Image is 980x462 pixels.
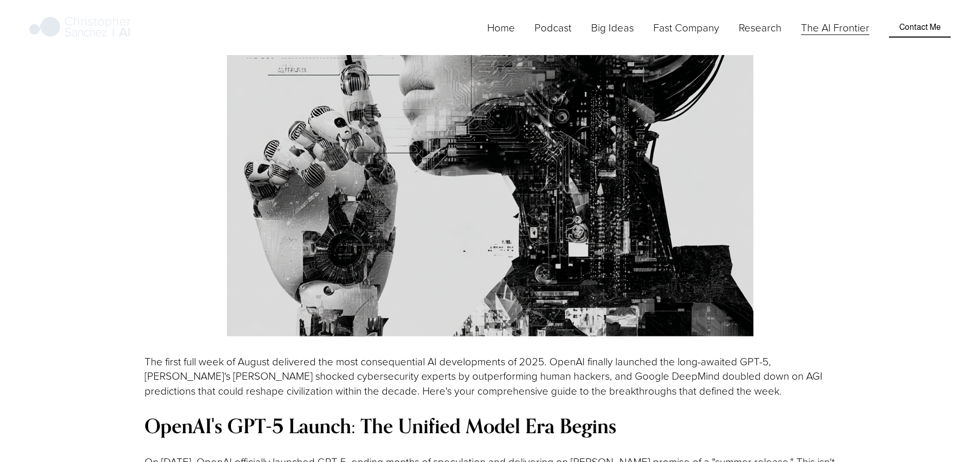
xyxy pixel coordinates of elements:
[145,354,835,398] p: The first full week of August delivered the most consequential AI developments of 2025. OpenAI fi...
[487,19,515,36] a: Home
[653,20,719,35] span: Fast Company
[801,19,869,36] a: The AI Frontier
[591,20,634,35] span: Big Ideas
[739,19,781,36] a: folder dropdown
[591,19,634,36] a: folder dropdown
[534,19,572,36] a: Podcast
[889,17,950,37] a: Contact Me
[739,20,781,35] span: Research
[653,19,719,36] a: folder dropdown
[29,15,131,41] img: Christopher Sanchez | AI
[145,414,616,438] strong: OpenAI's GPT-5 Launch: The Unified Model Era Begins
